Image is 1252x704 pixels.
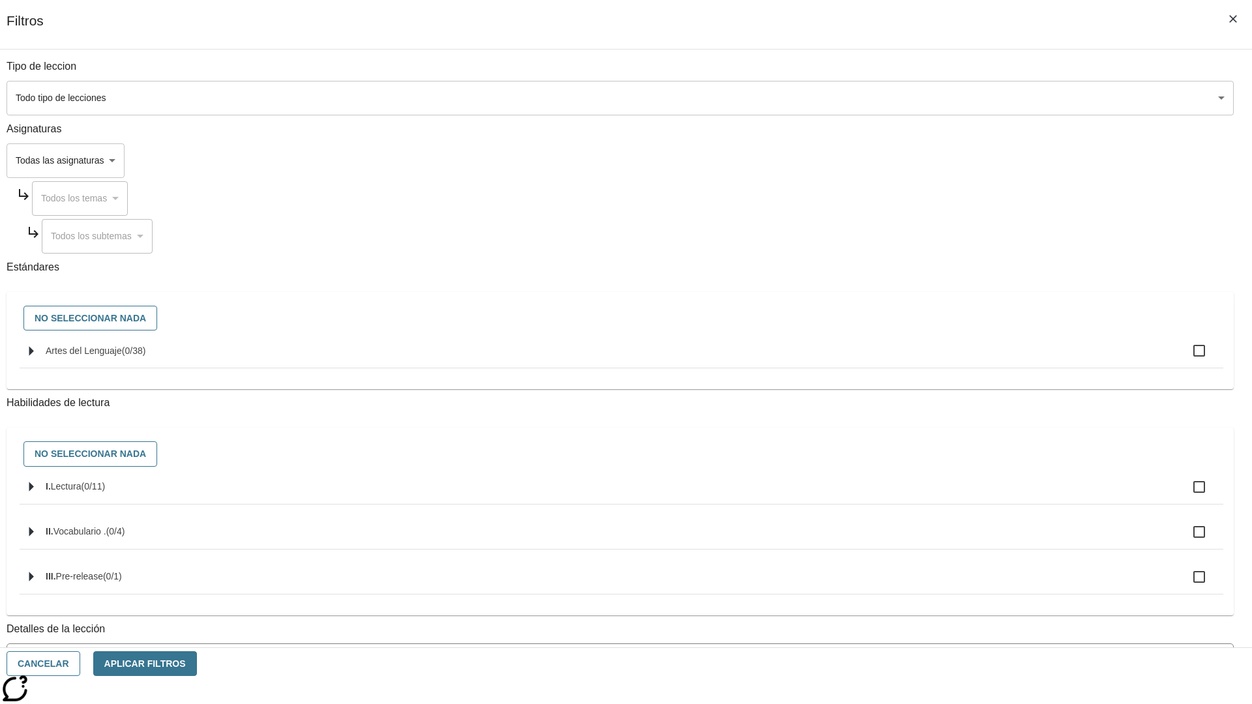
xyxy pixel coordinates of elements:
span: I. [46,481,51,491]
span: Artes del Lenguaje [46,345,122,356]
p: Estándares [7,260,1234,275]
span: Vocabulario . [53,526,106,536]
span: II. [46,526,53,536]
button: Cancelar [7,651,80,677]
div: Seleccione una Asignatura [42,219,153,254]
span: 0 estándares seleccionados/4 estándares en grupo [106,526,125,536]
span: Pre-release [56,571,103,581]
p: Tipo de leccion [7,59,1234,74]
span: 0 estándares seleccionados/11 estándares en grupo [81,481,105,491]
p: Asignaturas [7,122,1234,137]
button: Aplicar Filtros [93,651,197,677]
div: Seleccione una Asignatura [32,181,128,216]
span: 0 estándares seleccionados/38 estándares en grupo [122,345,146,356]
div: Seleccione un tipo de lección [7,81,1234,115]
ul: Seleccione estándares [20,334,1223,379]
div: Seleccione una Asignatura [7,143,125,178]
p: Detalles de la lección [7,622,1234,637]
span: 0 estándares seleccionados/1 estándares en grupo [103,571,122,581]
button: No seleccionar nada [23,306,157,331]
div: La Actividad cubre los factores a considerar para el ajuste automático del lexile [7,644,1233,672]
h1: Filtros [7,13,44,49]
button: No seleccionar nada [23,441,157,467]
button: Cerrar los filtros del Menú lateral [1219,5,1247,33]
p: Habilidades de lectura [7,396,1234,411]
span: III. [46,571,56,581]
ul: Seleccione habilidades [20,470,1223,605]
div: Seleccione habilidades [17,438,1223,470]
div: Seleccione estándares [17,302,1223,334]
span: Lectura [51,481,82,491]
